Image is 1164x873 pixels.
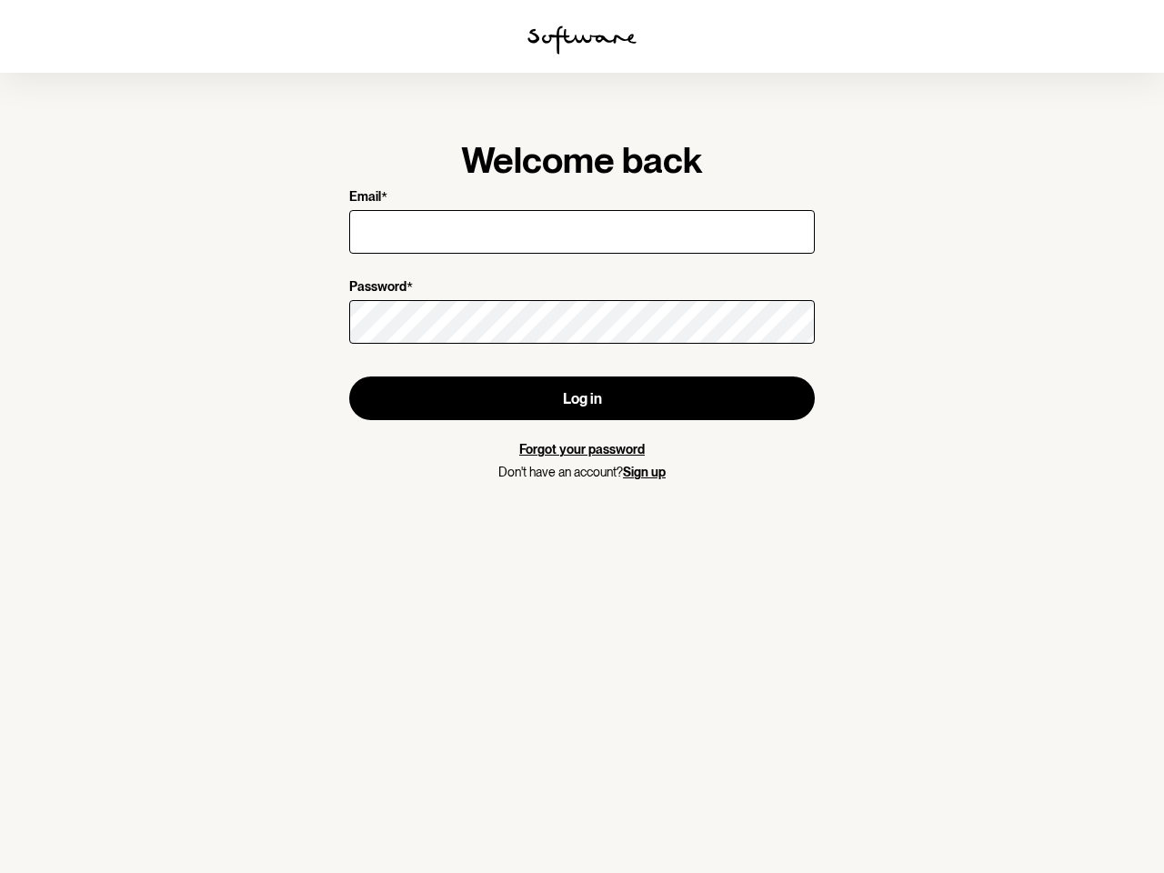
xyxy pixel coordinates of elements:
p: Don't have an account? [349,465,815,480]
h1: Welcome back [349,138,815,182]
p: Email [349,189,381,206]
a: Forgot your password [519,442,645,457]
p: Password [349,279,406,296]
a: Sign up [623,465,666,479]
button: Log in [349,376,815,420]
img: software logo [527,25,637,55]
